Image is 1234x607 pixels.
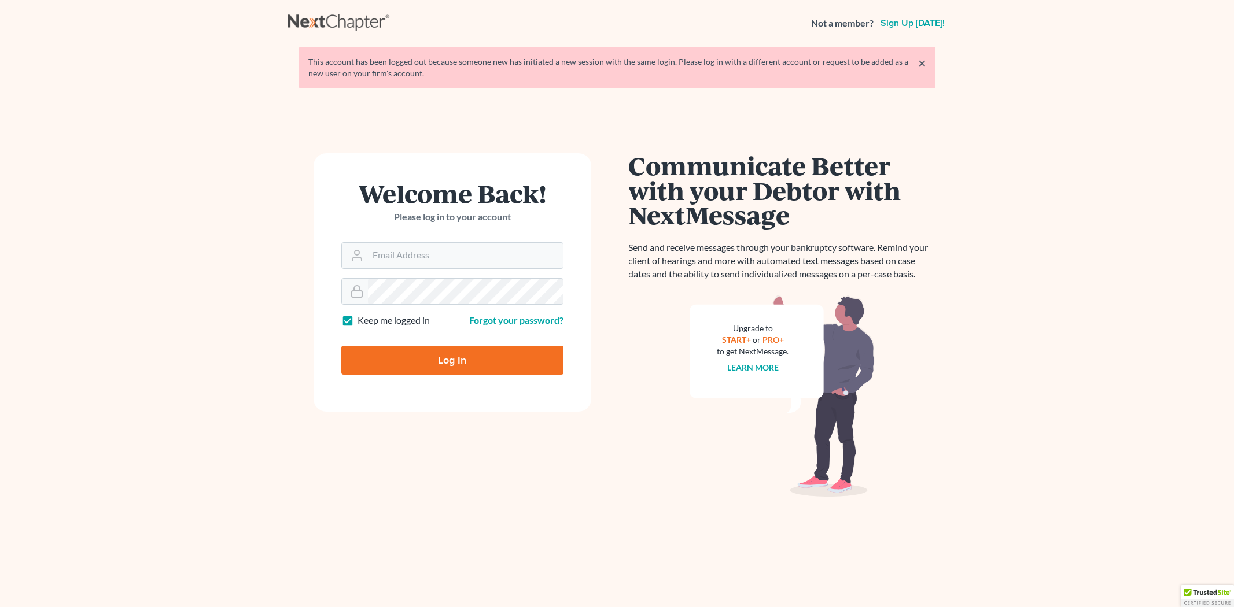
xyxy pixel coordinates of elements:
span: or [753,335,761,345]
input: Email Address [368,243,563,268]
div: This account has been logged out because someone new has initiated a new session with the same lo... [308,56,926,79]
a: START+ [722,335,751,345]
a: Learn more [727,362,779,372]
strong: Not a member? [811,17,874,30]
a: × [918,56,926,70]
label: Keep me logged in [358,314,430,327]
div: Upgrade to [717,323,789,334]
p: Send and receive messages through your bankruptcy software. Remind your client of hearings and mo... [629,241,935,281]
a: Forgot your password? [469,314,563,325]
div: to get NextMessage. [717,346,789,357]
input: Log In [341,346,563,375]
p: Please log in to your account [341,210,563,224]
div: TrustedSite Certified [1181,585,1234,607]
img: nextmessage_bg-59042aed3d76b12b5cd301f8e5b87938c9018125f34e5fa2b7a6b67550977c72.svg [690,295,875,497]
h1: Communicate Better with your Debtor with NextMessage [629,153,935,227]
a: Sign up [DATE]! [878,18,947,28]
a: PRO+ [762,335,784,345]
h1: Welcome Back! [341,181,563,206]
